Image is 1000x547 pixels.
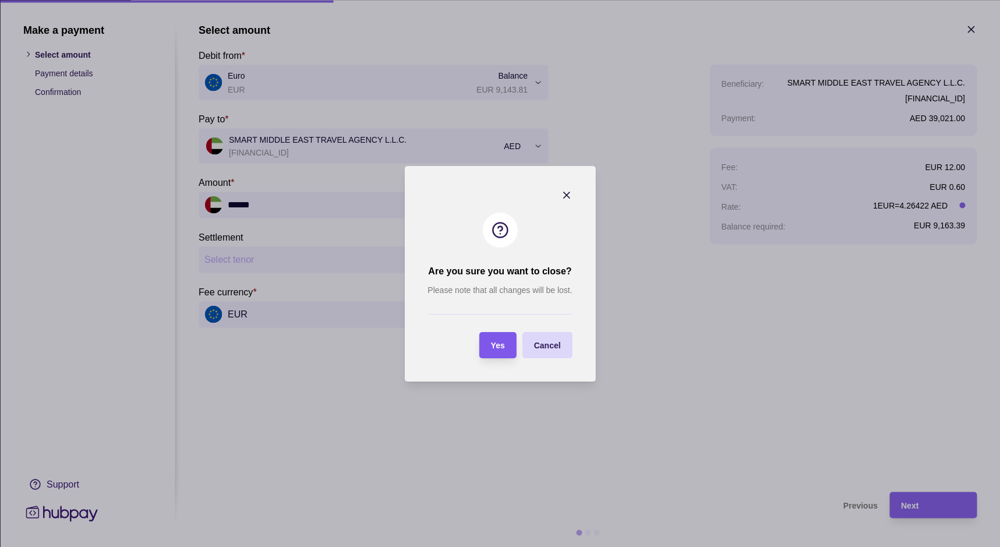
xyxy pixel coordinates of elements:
h2: Are you sure you want to close? [428,265,571,278]
button: Cancel [522,332,573,358]
p: Please note that all changes will be lost. [427,284,572,297]
button: Yes [479,332,517,358]
span: Yes [491,341,505,350]
span: Cancel [534,341,561,350]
